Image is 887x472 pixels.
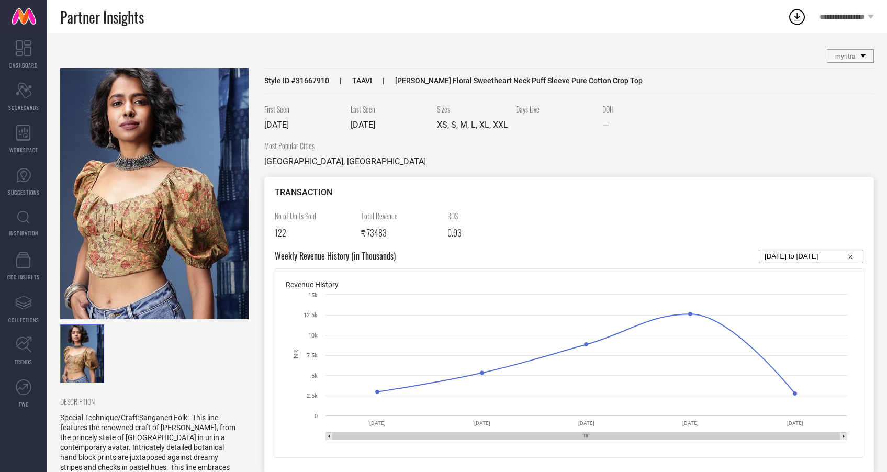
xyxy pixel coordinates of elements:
text: [DATE] [474,420,490,426]
span: Partner Insights [60,6,144,28]
text: 10k [308,332,318,339]
span: Style ID # 31667910 [264,76,329,85]
span: First Seen [264,104,343,115]
span: XS, S, M, L, XL, XXL [437,120,508,130]
span: DASHBOARD [9,61,38,69]
text: 0 [315,413,318,420]
span: SCORECARDS [8,104,39,111]
text: 7.5k [307,352,318,359]
span: No of Units Sold [275,210,353,221]
span: ROS [447,210,526,221]
span: COLLECTIONS [8,316,39,324]
text: 12.5k [304,312,318,319]
span: Weekly Revenue History (in Thousands) [275,250,396,263]
div: Open download list [788,7,806,26]
span: 0.93 [447,227,462,239]
span: ₹ 73483 [361,227,387,239]
span: SUGGESTIONS [8,188,40,196]
span: 122 [275,227,286,239]
span: [GEOGRAPHIC_DATA], [GEOGRAPHIC_DATA] [264,156,426,166]
span: DOH [602,104,681,115]
span: [DATE] [351,120,375,130]
span: TRENDS [15,358,32,366]
text: [DATE] [369,420,386,426]
span: INSPIRATION [9,229,38,237]
input: Select... [765,250,858,263]
text: 15k [308,292,318,299]
span: TAAVI [329,76,372,85]
text: 2.5k [307,392,318,399]
div: TRANSACTION [275,187,863,197]
text: [DATE] [578,420,594,426]
span: Days Live [516,104,594,115]
text: [DATE] [682,420,699,426]
span: [DATE] [264,120,289,130]
span: Sizes [437,104,508,115]
span: — [602,120,609,130]
span: myntra [835,53,856,60]
text: INR [293,350,300,360]
span: CDC INSIGHTS [7,273,40,281]
span: Last Seen [351,104,429,115]
span: Most Popular Cities [264,140,426,151]
span: FWD [19,400,29,408]
span: Total Revenue [361,210,440,221]
span: [PERSON_NAME] Floral Sweetheart Neck Puff Sleeve Pure Cotton Crop Top [372,76,643,85]
text: [DATE] [787,420,803,426]
span: DESCRIPTION [60,396,241,407]
text: 5k [311,373,318,379]
span: Revenue History [286,280,339,289]
span: WORKSPACE [9,146,38,154]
